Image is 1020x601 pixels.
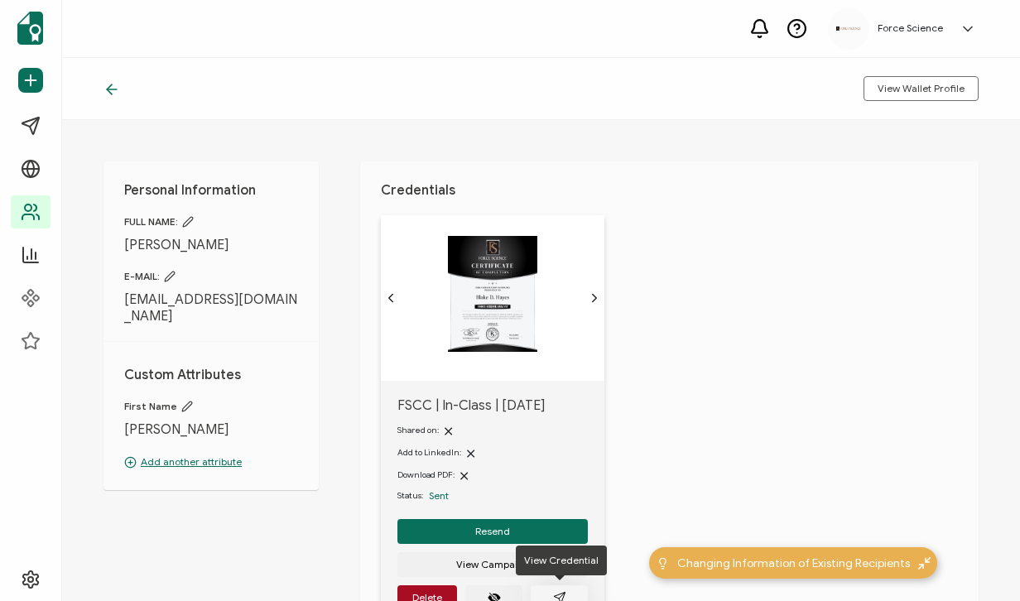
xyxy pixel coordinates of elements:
[124,291,298,325] span: [EMAIL_ADDRESS][DOMAIN_NAME]
[17,12,43,45] img: sertifier-logomark-colored.svg
[124,270,298,283] span: E-MAIL:
[124,215,298,228] span: FULL NAME:
[397,425,439,435] span: Shared on:
[124,454,298,469] p: Add another attribute
[878,84,965,94] span: View Wallet Profile
[475,526,510,536] span: Resend
[124,421,298,438] span: [PERSON_NAME]
[124,400,298,413] span: First Name
[456,560,530,570] span: View Campaign
[397,489,423,502] span: Status:
[937,522,1020,601] iframe: Chat Widget
[384,291,397,305] ion-icon: chevron back outline
[397,397,588,414] span: FSCC | In-Class | [DATE]
[381,182,958,199] h1: Credentials
[516,546,607,575] div: View Credential
[864,76,979,101] button: View Wallet Profile
[429,489,449,502] span: Sent
[124,237,298,253] span: [PERSON_NAME]
[677,555,910,572] span: Changing Information of Existing Recipients
[397,469,455,480] span: Download PDF:
[836,26,861,31] img: d96c2383-09d7-413e-afb5-8f6c84c8c5d6.png
[588,291,601,305] ion-icon: chevron forward outline
[397,519,588,544] button: Resend
[397,552,588,577] button: View Campaign
[124,367,298,383] h1: Custom Attributes
[397,447,461,458] span: Add to LinkedIn:
[918,557,931,570] img: minimize-icon.svg
[878,22,943,34] h5: Force Science
[124,182,298,199] h1: Personal Information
